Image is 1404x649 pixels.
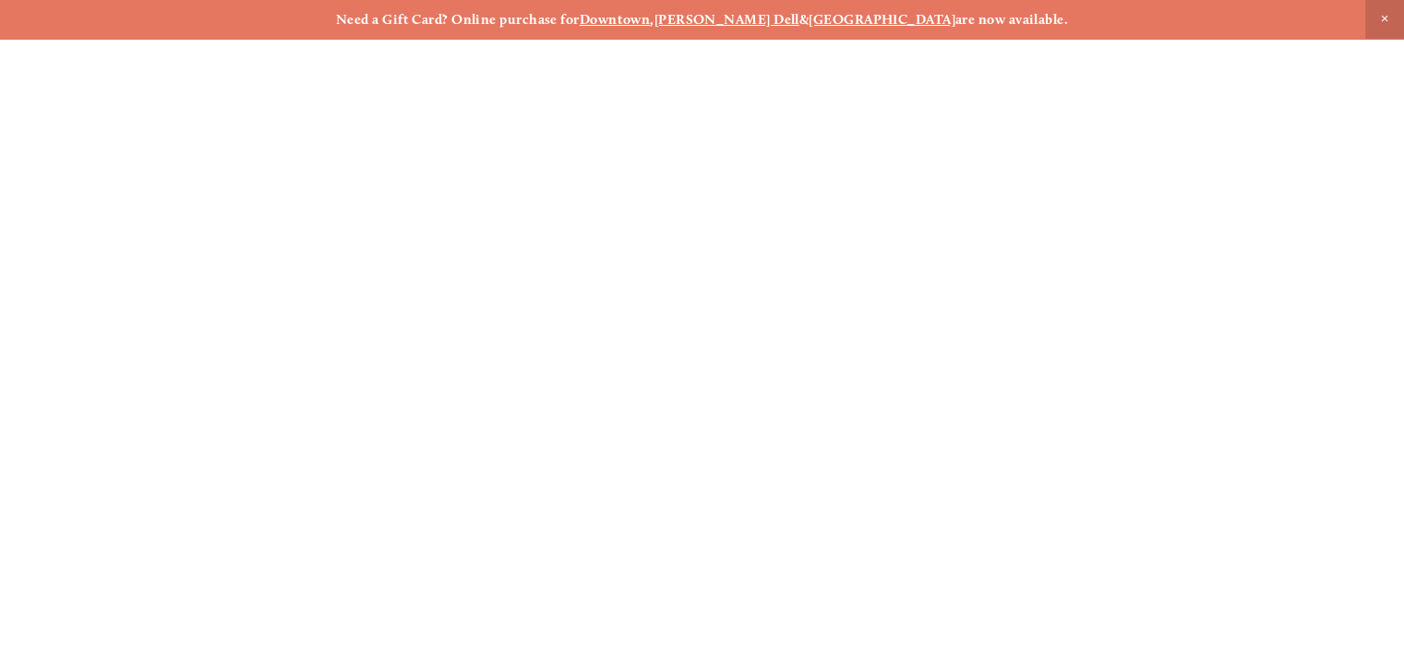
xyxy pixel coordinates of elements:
[650,11,654,28] strong: ,
[654,11,799,28] a: [PERSON_NAME] Dell
[955,11,1068,28] strong: are now available.
[809,11,955,28] a: [GEOGRAPHIC_DATA]
[336,11,580,28] strong: Need a Gift Card? Online purchase for
[799,11,809,28] strong: &
[580,11,651,28] a: Downtown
